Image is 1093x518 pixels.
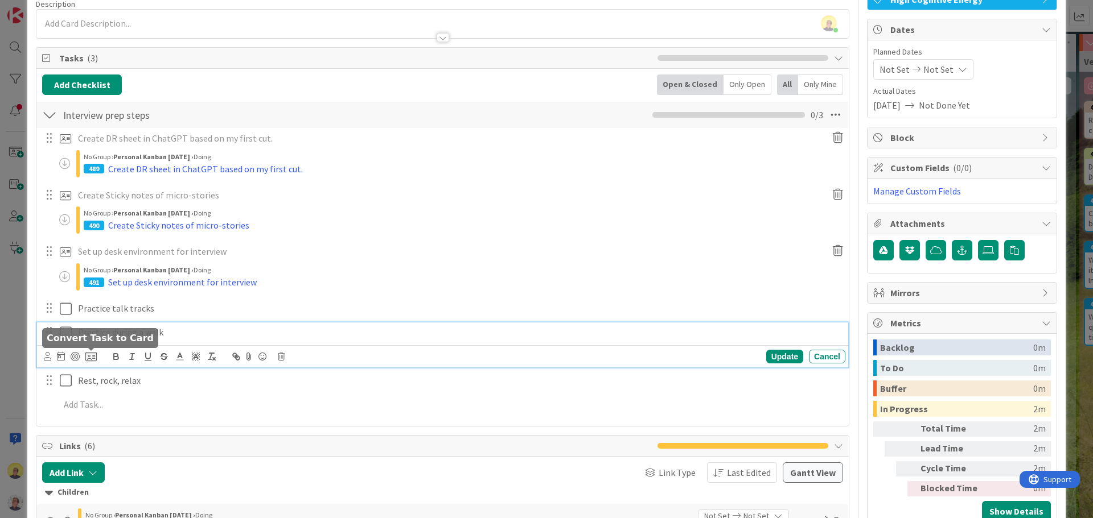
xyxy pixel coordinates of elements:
img: nKUMuoDhFNTCsnC9MIPQkgZgJ2SORMcs.jpeg [821,15,837,31]
div: In Progress [880,401,1033,417]
div: All [777,74,798,95]
span: No Group › [84,209,113,217]
span: Custom Fields [890,161,1036,175]
button: Add Link [42,462,105,483]
p: Set up desk environment for interview [78,245,820,258]
div: Buffer [880,380,1033,396]
span: Block [890,131,1036,144]
a: Manage Custom Fields [873,185,961,197]
div: Update [766,350,803,363]
div: Backlog [880,339,1033,355]
div: Only Mine [798,74,843,95]
div: 2m [1033,401,1046,417]
span: Links [59,439,652,453]
div: Children [45,486,840,499]
div: 2m [988,421,1046,437]
button: Add Checklist [42,74,122,95]
span: Link Type [659,466,696,479]
button: Last Edited [707,462,777,483]
b: Personal Kanban [DATE] › [113,152,194,161]
b: Personal Kanban [DATE] › [113,209,194,217]
span: ( 6 ) [84,440,95,451]
p: Create DR sheet in ChatGPT based on my first cut. [78,132,820,145]
div: 0m [988,481,1046,496]
div: Cycle Time [921,461,983,476]
span: Tasks [59,51,652,65]
div: 0m [1033,339,1046,355]
b: Personal Kanban [DATE] › [113,266,194,274]
span: Doing [194,209,211,217]
input: Add Checklist... [59,105,315,125]
div: Total Time [921,421,983,437]
div: 0m [1033,380,1046,396]
span: Doing [194,152,211,161]
span: Support [24,2,52,15]
span: No Group › [84,152,113,161]
span: 0 / 3 [811,108,823,122]
p: Rest, rock, relax [78,374,841,387]
div: 2m [988,461,1046,476]
div: Lead Time [921,441,983,457]
div: Set up desk environment for interview [108,275,257,289]
div: 0m [1033,360,1046,376]
span: Not Set [880,63,910,76]
span: Metrics [890,316,1036,330]
div: To Do [880,360,1033,376]
div: Open & Closed [657,74,724,95]
div: 490 [84,221,104,230]
span: Not Done Yet [919,98,970,112]
span: No Group › [84,266,113,274]
div: 491 [84,277,104,287]
span: Actual Dates [873,85,1051,97]
span: ( 3 ) [87,52,98,64]
span: Mirrors [890,286,1036,300]
p: Create Sticky notes of micro-stories [78,189,820,202]
div: Cancel [809,350,845,363]
span: [DATE] [873,98,901,112]
div: Create DR sheet in ChatGPT based on my first cut. [108,162,303,176]
span: ( 0/0 ) [953,162,972,173]
span: Planned Dates [873,46,1051,58]
button: Gantt View [783,462,843,483]
span: Attachments [890,217,1036,230]
p: Practice talk tracks [78,302,841,315]
div: 2m [988,441,1046,457]
div: Blocked Time [921,481,983,496]
h5: Convert Task to Card [47,333,154,343]
div: Create Sticky notes of micro-stories [108,218,249,232]
div: 489 [84,164,104,173]
div: Only Open [724,74,771,95]
span: Last Edited [727,466,771,479]
span: Dates [890,23,1036,36]
span: Doing [194,266,211,274]
p: Practice during a walk [78,326,841,339]
span: Not Set [923,63,954,76]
